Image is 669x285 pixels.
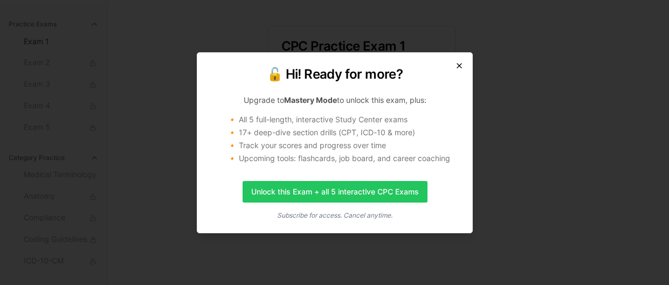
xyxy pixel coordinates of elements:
[277,211,392,219] i: Subscribe for access. Cancel anytime.
[227,153,459,164] li: 🔸 Upcoming tools: flashcards, job board, and career coaching
[227,127,459,138] li: 🔸 17+ deep-dive section drills (CPT, ICD-10 & more)
[284,95,336,105] strong: Mastery Mode
[210,95,459,106] p: Upgrade to to unlock this exam, plus:
[227,114,459,125] li: 🔸 All 5 full-length, interactive Study Center exams
[242,181,427,203] a: Unlock this Exam + all 5 interactive CPC Exams
[227,140,459,151] li: 🔸 Track your scores and progress over time
[210,66,459,83] h2: 🔓 Hi! Ready for more?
